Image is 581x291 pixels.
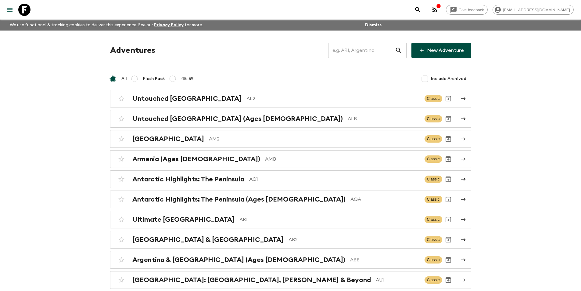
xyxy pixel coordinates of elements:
[455,8,487,12] span: Give feedback
[265,155,420,163] p: AMB
[110,150,471,168] a: Armenia (Ages [DEMOGRAPHIC_DATA])AMBClassicArchive
[442,254,454,266] button: Archive
[143,76,165,82] span: Flash Pack
[425,135,442,143] span: Classic
[132,236,284,244] h2: [GEOGRAPHIC_DATA] & [GEOGRAPHIC_DATA]
[446,5,488,15] a: Give feedback
[442,274,454,286] button: Archive
[110,90,471,107] a: Untouched [GEOGRAPHIC_DATA]AL2ClassicArchive
[376,276,420,284] p: AU1
[442,193,454,206] button: Archive
[110,191,471,208] a: Antarctic Highlights: The Peninsula (Ages [DEMOGRAPHIC_DATA])AQAClassicArchive
[442,234,454,246] button: Archive
[350,256,420,264] p: ABB
[132,115,343,123] h2: Untouched [GEOGRAPHIC_DATA] (Ages [DEMOGRAPHIC_DATA])
[110,44,155,56] h1: Adventures
[431,76,466,82] span: Include Archived
[289,236,420,243] p: AB2
[132,276,371,284] h2: [GEOGRAPHIC_DATA]: [GEOGRAPHIC_DATA], [PERSON_NAME] & Beyond
[425,216,442,223] span: Classic
[425,115,442,122] span: Classic
[110,271,471,289] a: [GEOGRAPHIC_DATA]: [GEOGRAPHIC_DATA], [PERSON_NAME] & BeyondAU1ClassicArchive
[442,173,454,185] button: Archive
[425,95,442,102] span: Classic
[132,95,242,103] h2: Untouched [GEOGRAPHIC_DATA]
[239,216,420,223] p: AR1
[442,153,454,165] button: Archive
[110,130,471,148] a: [GEOGRAPHIC_DATA]AM2ClassicArchive
[328,42,395,59] input: e.g. AR1, Argentina
[181,76,194,82] span: 45-59
[425,276,442,284] span: Classic
[154,23,184,27] a: Privacy Policy
[110,231,471,249] a: [GEOGRAPHIC_DATA] & [GEOGRAPHIC_DATA]AB2ClassicArchive
[425,176,442,183] span: Classic
[246,95,420,102] p: AL2
[110,170,471,188] a: Antarctic Highlights: The PeninsulaAQ1ClassicArchive
[425,196,442,203] span: Classic
[4,4,16,16] button: menu
[350,196,420,203] p: AQA
[132,135,204,143] h2: [GEOGRAPHIC_DATA]
[132,216,235,224] h2: Ultimate [GEOGRAPHIC_DATA]
[132,155,260,163] h2: Armenia (Ages [DEMOGRAPHIC_DATA])
[442,113,454,125] button: Archive
[442,93,454,105] button: Archive
[425,155,442,163] span: Classic
[493,5,574,15] div: [EMAIL_ADDRESS][DOMAIN_NAME]
[425,236,442,243] span: Classic
[7,20,205,31] p: We use functional & tracking cookies to deliver this experience. See our for more.
[411,43,471,58] a: New Adventure
[209,135,420,143] p: AM2
[132,256,345,264] h2: Argentina & [GEOGRAPHIC_DATA] (Ages [DEMOGRAPHIC_DATA])
[500,8,573,12] span: [EMAIL_ADDRESS][DOMAIN_NAME]
[110,251,471,269] a: Argentina & [GEOGRAPHIC_DATA] (Ages [DEMOGRAPHIC_DATA])ABBClassicArchive
[364,21,383,29] button: Dismiss
[425,256,442,264] span: Classic
[110,211,471,228] a: Ultimate [GEOGRAPHIC_DATA]AR1ClassicArchive
[442,133,454,145] button: Archive
[110,110,471,128] a: Untouched [GEOGRAPHIC_DATA] (Ages [DEMOGRAPHIC_DATA])ALBClassicArchive
[132,175,244,183] h2: Antarctic Highlights: The Peninsula
[132,195,346,203] h2: Antarctic Highlights: The Peninsula (Ages [DEMOGRAPHIC_DATA])
[249,176,420,183] p: AQ1
[348,115,420,122] p: ALB
[412,4,424,16] button: search adventures
[442,213,454,226] button: Archive
[121,76,127,82] span: All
